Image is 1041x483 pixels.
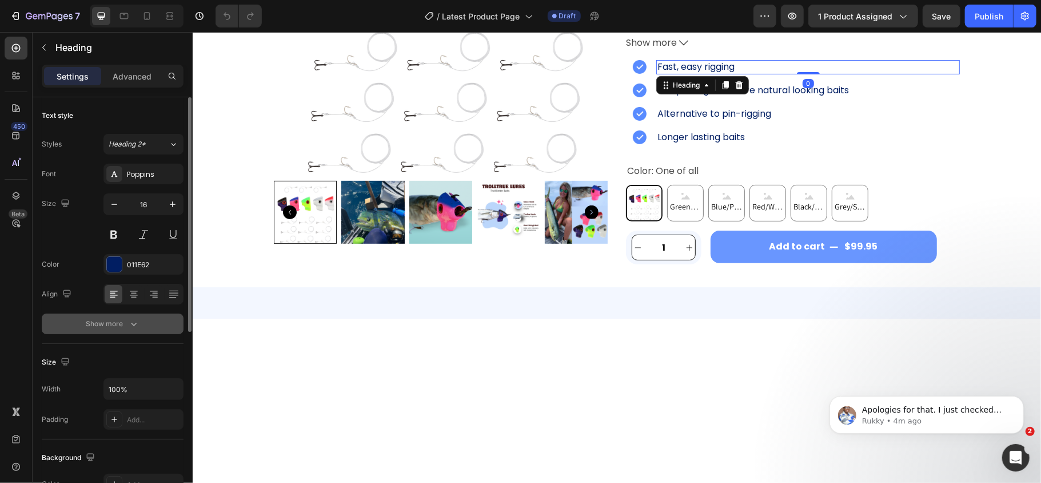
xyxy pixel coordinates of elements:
[965,5,1013,27] button: Publish
[216,5,262,27] div: Undo/Redo
[433,3,484,19] span: Show more
[42,355,72,370] div: Size
[392,173,406,187] button: Carousel Next Arrow
[42,314,184,334] button: Show more
[109,139,146,149] span: Heading 2*
[42,139,62,149] div: Styles
[478,48,509,58] div: Heading
[440,75,454,89] img: gempages_471751442911200288-f84dce71-5bc2-4504-a330-bdf9e6c76a67.png
[57,70,89,82] p: Settings
[75,9,80,23] p: 7
[433,130,507,149] legend: Color: One of all
[1002,444,1030,472] iframe: Intercom live chat
[599,168,634,182] span: Black/Purple
[464,52,767,66] h2: No spinning and more natural looking baits
[464,98,767,113] h2: Longer lasting baits
[193,32,1041,483] iframe: To enrich screen reader interactions, please activate Accessibility in Grammarly extension settings
[640,168,675,182] span: Grey/Silver
[42,450,97,466] div: Background
[42,414,68,425] div: Padding
[516,168,552,182] span: Blue/Pink
[42,196,72,212] div: Size
[475,168,510,182] span: Green/Yellow
[651,205,686,224] div: $99.95
[440,52,454,65] img: gempages_471751442911200288-f84dce71-5bc2-4504-a330-bdf9e6c76a67.png
[42,259,59,270] div: Color
[440,203,451,228] button: decrement
[808,5,918,27] button: 1 product assigned
[464,75,767,89] h2: Alternative to pin-rigging
[42,110,73,121] div: Text style
[812,372,1041,452] iframe: Intercom notifications message
[451,203,491,228] input: quantity
[42,287,74,302] div: Align
[464,28,767,42] h2: Fast, easy rigging
[610,47,621,56] div: 0
[42,384,61,394] div: Width
[1026,427,1035,436] span: 2
[576,207,632,223] div: Add to cart
[440,98,454,112] img: gempages_471751442911200288-f84dce71-5bc2-4504-a330-bdf9e6c76a67.png
[433,3,767,19] button: Show more
[104,379,183,399] input: Auto
[491,203,502,228] button: increment
[42,169,56,179] div: Font
[932,11,951,21] span: Save
[975,10,1003,22] div: Publish
[440,28,454,42] img: gempages_471751442911200288-f84dce71-5bc2-4504-a330-bdf9e6c76a67.png
[559,11,576,21] span: Draft
[437,10,440,22] span: /
[5,5,85,27] button: 7
[127,415,181,425] div: Add...
[442,10,520,22] span: Latest Product Page
[818,10,892,22] span: 1 product assigned
[11,122,27,131] div: 450
[127,260,181,270] div: 011E62
[103,134,184,155] button: Heading 2*
[113,70,151,82] p: Advanced
[518,199,744,231] button: Add to cart
[55,41,179,54] p: Heading
[127,169,181,180] div: Poppins
[9,209,27,219] div: Beta
[86,318,139,330] div: Show more
[557,168,593,182] span: Red/White
[923,5,960,27] button: Save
